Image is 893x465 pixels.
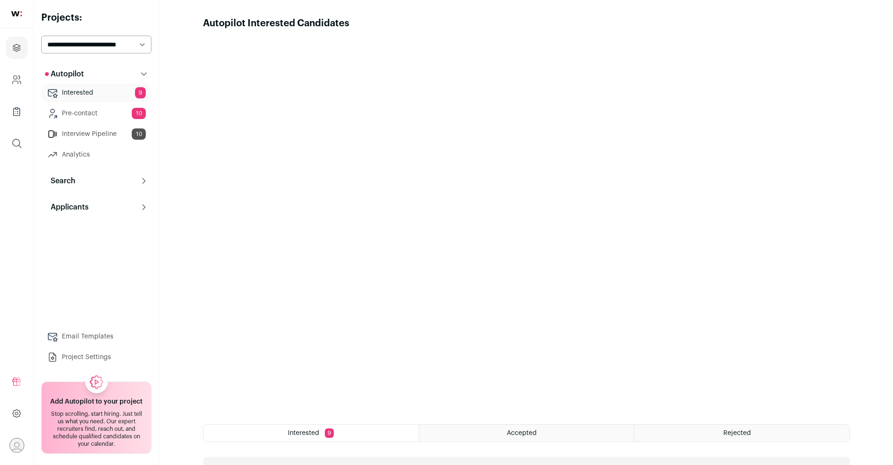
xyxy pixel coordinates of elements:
[634,425,849,442] a: Rejected
[132,128,146,140] span: 10
[135,87,146,98] span: 9
[9,438,24,453] button: Open dropdown
[45,175,75,187] p: Search
[41,172,151,190] button: Search
[203,30,850,413] iframe: Autopilot Interested
[41,145,151,164] a: Analytics
[41,83,151,102] a: Interested9
[6,37,28,59] a: Projects
[507,430,537,436] span: Accepted
[11,11,22,16] img: wellfound-shorthand-0d5821cbd27db2630d0214b213865d53afaa358527fdda9d0ea32b1df1b89c2c.svg
[41,348,151,367] a: Project Settings
[41,125,151,143] a: Interview Pipeline10
[325,428,334,438] span: 9
[723,430,751,436] span: Rejected
[419,425,634,442] a: Accepted
[50,397,143,406] h2: Add Autopilot to your project
[132,108,146,119] span: 10
[45,68,84,80] p: Autopilot
[6,100,28,123] a: Company Lists
[203,17,349,30] h1: Autopilot Interested Candidates
[41,198,151,217] button: Applicants
[45,202,89,213] p: Applicants
[6,68,28,91] a: Company and ATS Settings
[41,327,151,346] a: Email Templates
[41,65,151,83] button: Autopilot
[41,104,151,123] a: Pre-contact10
[41,382,151,454] a: Add Autopilot to your project Stop scrolling, start hiring. Just tell us what you need. Our exper...
[41,11,151,24] h2: Projects:
[288,430,319,436] span: Interested
[47,410,145,448] div: Stop scrolling, start hiring. Just tell us what you need. Our expert recruiters find, reach out, ...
